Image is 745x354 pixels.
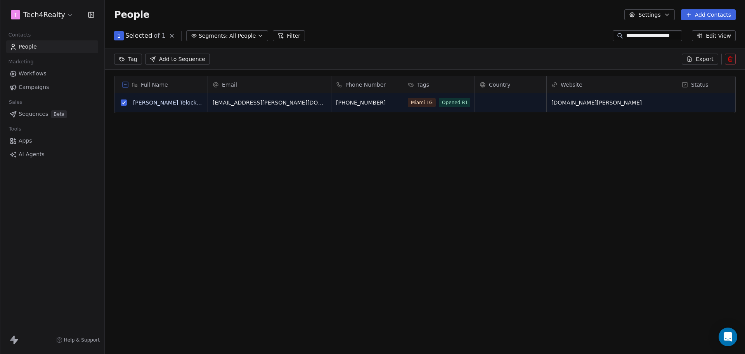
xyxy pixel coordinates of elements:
span: Export [696,55,714,63]
button: Edit View [692,30,736,41]
button: Tag [114,54,142,65]
button: Filter [273,30,305,41]
span: Add to Sequence [159,55,205,63]
span: Selected [125,31,152,40]
span: Tech4Realty [23,10,65,20]
span: Tools [5,123,24,135]
button: Add to Sequence [145,54,210,65]
a: AI Agents [6,148,98,161]
div: Full Name [114,76,208,93]
span: Help & Support [64,337,100,343]
span: 1 [117,32,121,40]
a: Campaigns [6,81,98,94]
span: Apps [19,137,32,145]
span: Beta [51,110,67,118]
button: 1 [114,31,124,40]
a: Workflows [6,67,98,80]
a: SequencesBeta [6,108,98,120]
div: Website [547,76,677,93]
span: Segments: [199,32,228,40]
span: Opened B1 [439,98,471,107]
div: Email [208,76,331,93]
a: [PERSON_NAME] Telocken [133,99,203,106]
span: Tag [128,55,137,63]
div: Phone Number [331,76,403,93]
span: Phone Number [345,81,386,89]
span: Country [489,81,511,89]
span: Status [691,81,709,89]
span: Workflows [19,70,47,78]
span: Email [222,81,237,89]
span: Marketing [5,56,37,68]
a: People [6,40,98,53]
button: Settings [624,9,674,20]
span: Sequences [19,110,48,118]
div: Open Intercom Messenger [719,328,737,346]
a: Apps [6,134,98,147]
span: Miami LG [408,98,436,107]
div: Country [475,76,546,93]
button: Export [682,54,718,65]
button: Add Contacts [681,9,736,20]
span: Full Name [141,81,168,89]
div: Tags [403,76,475,93]
button: TTech4Realty [9,8,75,21]
span: Tags [417,81,429,89]
a: Help & Support [56,337,100,343]
span: Campaigns [19,83,49,91]
span: AI Agents [19,150,45,159]
span: Sales [5,96,26,108]
span: [EMAIL_ADDRESS][PERSON_NAME][DOMAIN_NAME] [213,99,326,106]
span: T [14,11,17,19]
div: grid [114,93,208,342]
span: Contacts [5,29,34,41]
a: [DOMAIN_NAME][PERSON_NAME] [551,99,642,106]
span: Website [561,81,582,89]
span: All People [229,32,256,40]
span: People [114,9,149,21]
span: of 1 [154,31,166,40]
span: [PHONE_NUMBER] [336,99,398,106]
span: People [19,43,37,51]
